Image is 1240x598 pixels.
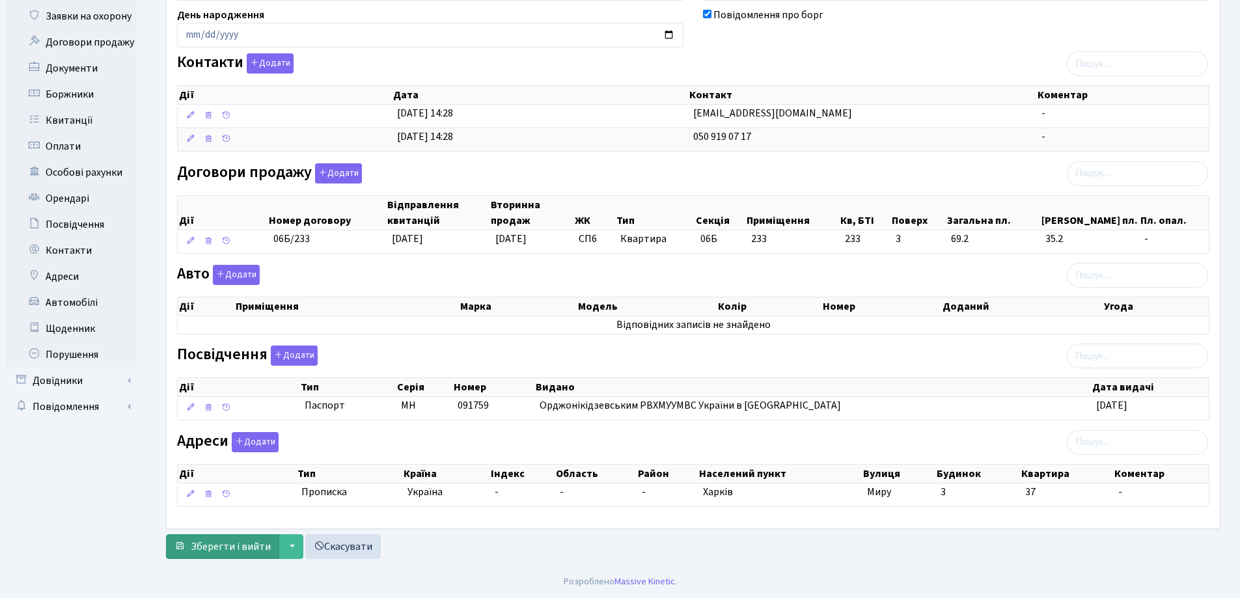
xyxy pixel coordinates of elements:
[1067,344,1208,368] input: Пошук...
[213,265,260,285] button: Авто
[177,163,362,183] label: Договори продажу
[305,534,381,559] a: Скасувати
[560,485,564,499] span: -
[459,297,577,316] th: Марка
[821,297,941,316] th: Номер
[177,53,294,74] label: Контакти
[698,465,862,483] th: Населений пункт
[296,465,402,483] th: Тип
[555,465,637,483] th: Область
[273,232,310,246] span: 06Б/233
[751,232,767,246] span: 233
[577,297,716,316] th: Модель
[247,53,294,74] button: Контакти
[7,133,137,159] a: Оплати
[232,432,279,452] button: Адреси
[178,297,234,316] th: Дії
[1113,465,1209,483] th: Коментар
[7,394,137,420] a: Повідомлення
[178,378,299,396] th: Дії
[642,485,646,499] span: -
[402,465,489,483] th: Країна
[166,534,279,559] button: Зберегти і вийти
[935,465,1020,483] th: Будинок
[1067,161,1208,186] input: Пошук...
[7,81,137,107] a: Боржники
[564,575,677,589] div: Розроблено .
[713,7,823,23] label: Повідомлення про борг
[234,297,460,316] th: Приміщення
[941,297,1103,316] th: Доданий
[1067,430,1208,455] input: Пошук...
[401,398,416,413] span: MH
[489,196,573,230] th: Вторинна продаж
[392,232,423,246] span: [DATE]
[271,346,318,366] button: Посвідчення
[1067,51,1208,76] input: Пошук...
[717,297,821,316] th: Колір
[614,575,675,588] a: Massive Kinetic
[7,342,137,368] a: Порушення
[7,185,137,211] a: Орендарі
[695,196,746,230] th: Секція
[540,398,841,413] span: Орджонікідзевським РВХМУУМВС України в [GEOGRAPHIC_DATA]
[228,429,279,452] a: Додати
[177,7,264,23] label: День народження
[7,290,137,316] a: Автомобілі
[396,378,452,396] th: Серія
[7,238,137,264] a: Контакти
[178,196,268,230] th: Дії
[191,539,271,554] span: Зберегти і вийти
[1103,297,1209,316] th: Угода
[268,196,386,230] th: Номер договору
[397,129,453,144] span: [DATE] 14:28
[312,161,362,183] a: Додати
[301,485,347,500] span: Прописка
[1139,196,1209,230] th: Пл. опал.
[243,51,294,74] a: Додати
[1096,398,1127,413] span: [DATE]
[1091,378,1209,396] th: Дата видачі
[1067,263,1208,288] input: Пошук...
[693,106,852,120] span: [EMAIL_ADDRESS][DOMAIN_NAME]
[941,485,946,499] span: 3
[268,344,318,366] a: Додати
[177,432,279,452] label: Адреси
[1041,106,1045,120] span: -
[579,232,610,247] span: СП6
[620,232,689,247] span: Квартира
[7,55,137,81] a: Документи
[299,378,396,396] th: Тип
[392,86,688,104] th: Дата
[573,196,615,230] th: ЖК
[315,163,362,183] button: Договори продажу
[458,398,489,413] span: 091759
[178,86,392,104] th: Дії
[845,232,886,247] span: 233
[1036,86,1209,104] th: Коментар
[305,398,391,413] span: Паспорт
[452,378,534,396] th: Номер
[495,485,499,499] span: -
[177,346,318,366] label: Посвідчення
[637,465,698,483] th: Район
[1045,232,1134,247] span: 35.2
[7,264,137,290] a: Адреси
[1020,465,1113,483] th: Квартира
[867,485,891,499] span: Миру
[7,29,137,55] a: Договори продажу
[700,232,717,246] span: 06Б
[7,159,137,185] a: Особові рахунки
[177,265,260,285] label: Авто
[489,465,555,483] th: Індекс
[495,232,527,246] span: [DATE]
[7,107,137,133] a: Квитанції
[693,129,751,144] span: 050 919 07 17
[1040,196,1139,230] th: [PERSON_NAME] пл.
[946,196,1040,230] th: Загальна пл.
[7,316,137,342] a: Щоденник
[1118,485,1122,499] span: -
[615,196,695,230] th: Тип
[688,86,1036,104] th: Контакт
[534,378,1090,396] th: Видано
